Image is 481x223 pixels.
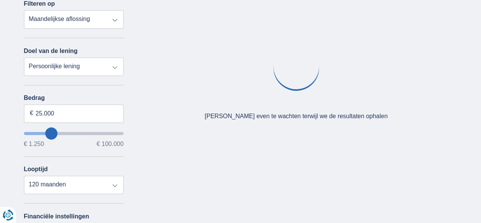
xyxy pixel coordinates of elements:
[24,48,78,55] label: Doel van de lening
[24,132,124,135] input: wantToBorrow
[24,0,55,7] label: Filteren op
[24,141,44,147] span: € 1.250
[205,112,387,121] div: [PERSON_NAME] even te wachten terwijl we de resultaten ophalen
[24,213,89,220] label: Financiële instellingen
[24,166,48,173] label: Looptijd
[97,141,124,147] span: € 100.000
[24,95,124,101] label: Bedrag
[30,109,33,118] span: €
